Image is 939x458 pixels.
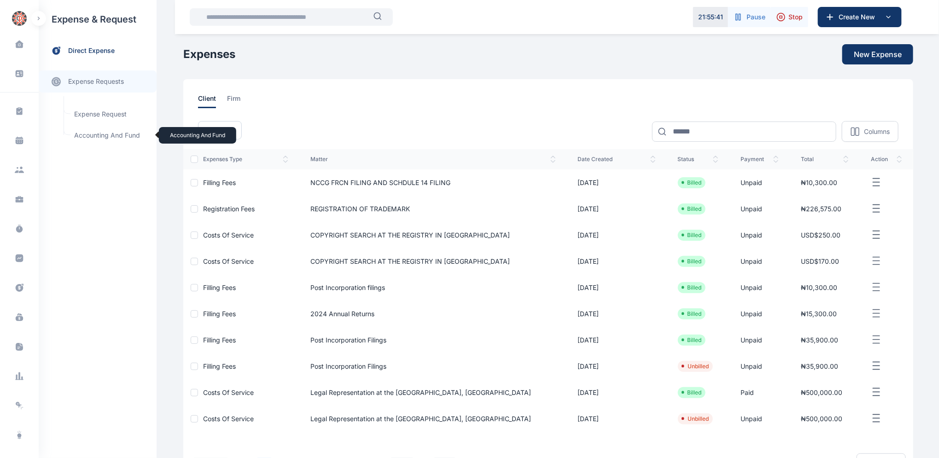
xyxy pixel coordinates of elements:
[801,284,837,291] span: ₦10,300.00
[567,379,667,406] td: [DATE]
[567,274,667,301] td: [DATE]
[682,389,702,396] li: Billed
[299,379,566,406] td: Legal Representation at the [GEOGRAPHIC_DATA], [GEOGRAPHIC_DATA]
[183,47,235,62] h1: Expenses
[567,169,667,196] td: [DATE]
[203,388,254,396] span: Costs of Service
[729,222,790,248] td: Unpaid
[682,310,702,318] li: Billed
[871,156,902,163] span: action
[854,49,902,60] span: New Expense
[801,310,837,318] span: ₦15,300.00
[801,257,839,265] span: USD$170.00
[682,363,709,370] li: Unbilled
[801,415,842,423] span: ₦500,000.00
[842,44,913,64] button: New Expense
[227,94,240,108] span: firm
[203,205,255,213] a: Registration Fees
[801,179,837,186] span: ₦10,300.00
[198,94,227,108] a: client
[218,126,234,135] span: Filter
[729,248,790,274] td: Unpaid
[741,156,779,163] span: payment
[299,353,566,379] td: Post Incorporation Filings
[567,248,667,274] td: [DATE]
[698,12,723,22] p: 21 : 55 : 41
[299,327,566,353] td: Post Incorporation Filings
[747,12,765,22] span: Pause
[729,301,790,327] td: Unpaid
[69,127,152,144] span: Accounting and Fund
[567,222,667,248] td: [DATE]
[835,12,883,22] span: Create New
[203,257,254,265] a: Costs of Service
[567,301,667,327] td: [DATE]
[682,336,702,344] li: Billed
[203,179,236,186] a: Filling Fees
[682,258,702,265] li: Billed
[682,415,709,423] li: Unbilled
[729,274,790,301] td: Unpaid
[567,327,667,353] td: [DATE]
[203,336,236,344] a: Filling Fees
[729,379,790,406] td: Paid
[678,156,719,163] span: status
[682,284,702,291] li: Billed
[227,94,251,108] a: firm
[203,284,236,291] span: Filling Fees
[203,231,254,239] a: Costs of Service
[788,12,803,22] span: Stop
[310,156,555,163] span: matter
[801,362,838,370] span: ₦35,900.00
[801,205,841,213] span: ₦226,575.00
[69,105,152,123] a: Expense Request
[729,406,790,432] td: Unpaid
[299,169,566,196] td: NCCG FRCN FILING AND SCHDULE 14 FILING
[801,231,840,239] span: USD$250.00
[818,7,902,27] button: Create New
[771,7,808,27] button: Stop
[801,156,849,163] span: total
[39,63,157,93] div: expense requests
[682,205,702,213] li: Billed
[801,388,842,396] span: ₦500,000.00
[203,415,254,423] span: Costs of Service
[299,301,566,327] td: 2024 Annual Returns
[567,406,667,432] td: [DATE]
[299,222,566,248] td: COPYRIGHT SEARCH AT THE REGISTRY IN [GEOGRAPHIC_DATA]
[299,274,566,301] td: Post Incorporation filings
[682,179,702,186] li: Billed
[728,7,771,27] button: Pause
[578,156,656,163] span: date created
[203,362,236,370] a: Filling Fees
[299,406,566,432] td: Legal Representation at the [GEOGRAPHIC_DATA], [GEOGRAPHIC_DATA]
[729,169,790,196] td: Unpaid
[299,248,566,274] td: COPYRIGHT SEARCH AT THE REGISTRY IN [GEOGRAPHIC_DATA]
[864,127,890,136] p: Columns
[203,310,236,318] a: Filling Fees
[198,94,216,108] span: client
[567,353,667,379] td: [DATE]
[842,121,898,142] button: Columns
[729,196,790,222] td: Unpaid
[567,196,667,222] td: [DATE]
[299,196,566,222] td: REGISTRATION OF TRADEMARK
[682,232,702,239] li: Billed
[68,46,115,56] span: direct expense
[801,336,838,344] span: ₦35,900.00
[203,156,288,163] span: expenses type
[69,127,152,144] a: Accounting and FundAccounting and Fund
[198,121,242,139] button: Filter
[729,353,790,379] td: Unpaid
[39,70,157,93] a: expense requests
[729,327,790,353] td: Unpaid
[39,39,157,63] a: direct expense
